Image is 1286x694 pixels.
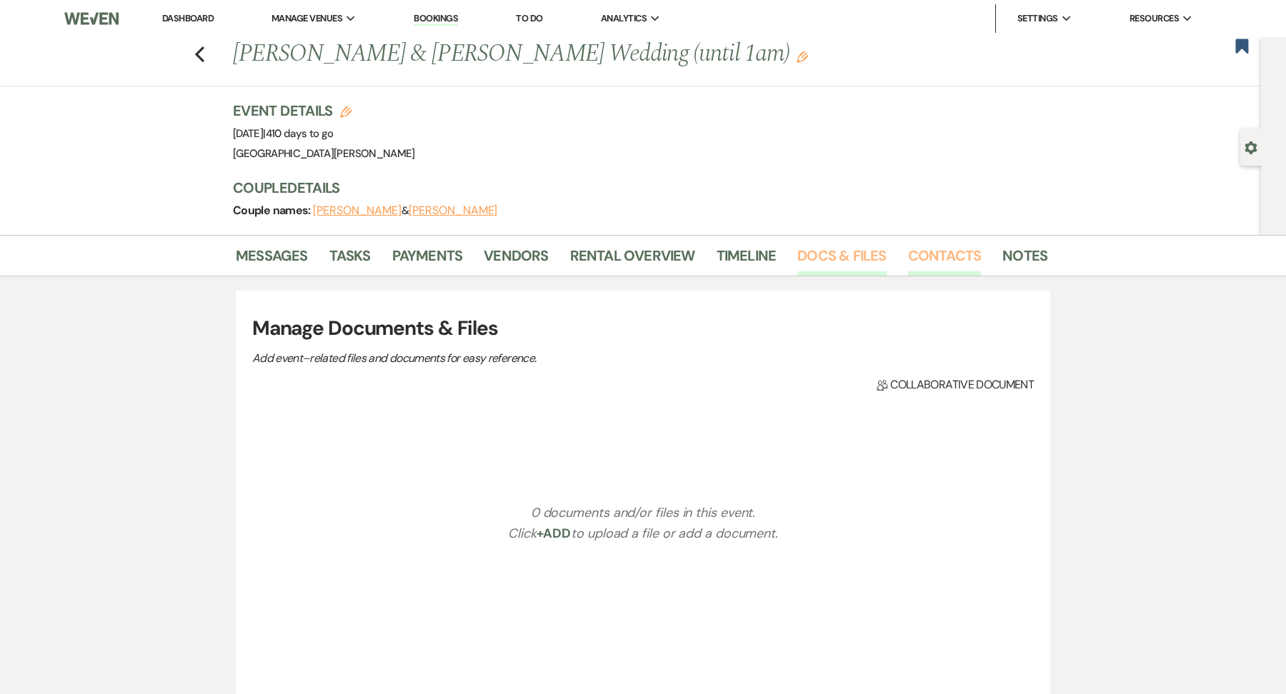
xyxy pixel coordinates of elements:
[1245,140,1257,154] button: Open lead details
[570,244,695,276] a: Rental Overview
[162,12,214,24] a: Dashboard
[64,4,119,34] img: Weven Logo
[266,126,334,141] span: 410 days to go
[236,244,308,276] a: Messages
[414,12,458,26] a: Bookings
[233,101,415,121] h3: Event Details
[484,244,548,276] a: Vendors
[409,205,497,216] button: [PERSON_NAME]
[271,11,342,26] span: Manage Venues
[252,313,1034,343] h3: Manage Documents & Files
[908,244,982,276] a: Contacts
[233,146,415,161] span: [GEOGRAPHIC_DATA][PERSON_NAME]
[313,203,497,218] span: &
[1017,11,1058,26] span: Settings
[877,376,1034,393] span: Collaborative document
[233,178,1033,198] h3: Couple Details
[537,525,572,542] span: +Add
[531,503,756,523] p: 0 documents and/or files in this event.
[263,126,333,141] span: |
[1002,244,1047,276] a: Notes
[233,126,334,141] span: [DATE]
[516,12,542,24] a: To Do
[797,50,808,63] button: Edit
[601,11,647,26] span: Analytics
[392,244,463,276] a: Payments
[233,37,873,71] h1: [PERSON_NAME] & [PERSON_NAME] Wedding (until 1am)
[329,244,371,276] a: Tasks
[717,244,777,276] a: Timeline
[508,523,778,544] p: Click to upload a file or add a document.
[252,349,752,368] p: Add event–related files and documents for easy reference.
[313,205,402,216] button: [PERSON_NAME]
[797,244,886,276] a: Docs & Files
[1130,11,1179,26] span: Resources
[233,203,313,218] span: Couple names:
